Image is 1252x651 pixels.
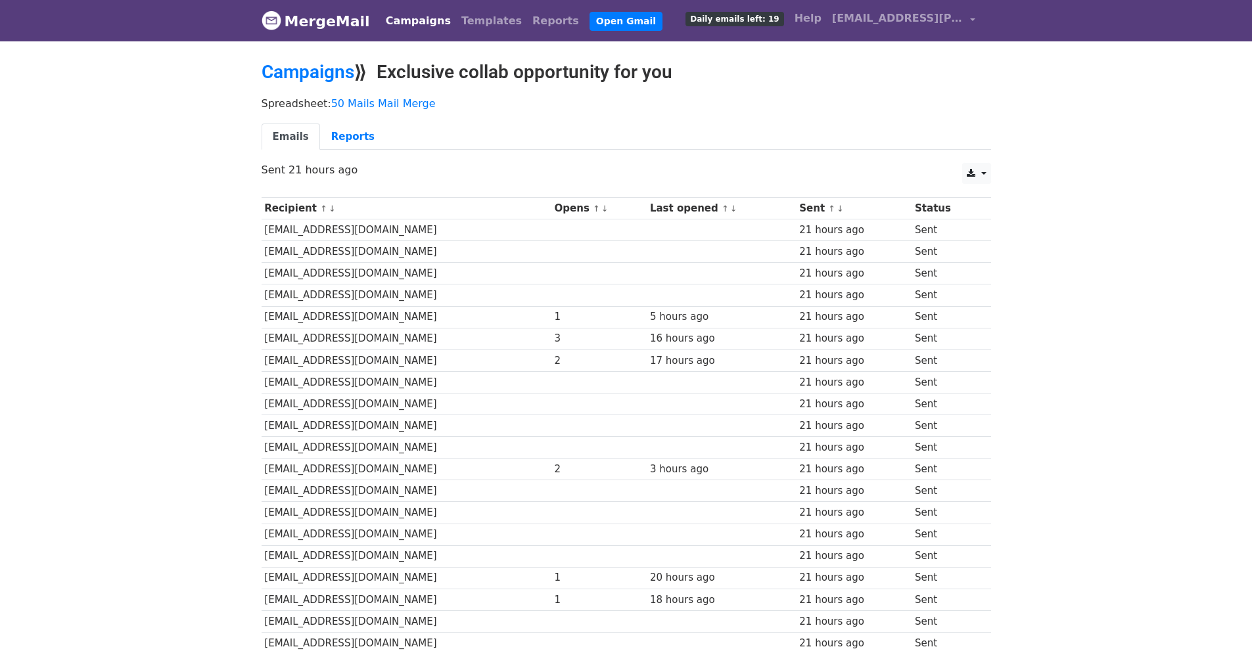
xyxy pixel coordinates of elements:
div: 21 hours ago [799,244,908,259]
div: 21 hours ago [799,397,908,412]
a: ↓ [837,204,844,213]
div: 3 [555,331,644,346]
td: Sent [912,567,981,589]
a: Daily emails left: 19 [680,5,789,32]
td: Sent [912,241,981,263]
td: [EMAIL_ADDRESS][DOMAIN_NAME] [262,284,551,306]
a: Reports [527,8,584,34]
td: [EMAIL_ADDRESS][DOMAIN_NAME] [262,589,551,610]
div: 21 hours ago [799,375,908,390]
td: [EMAIL_ADDRESS][DOMAIN_NAME] [262,371,551,393]
td: Sent [912,545,981,567]
div: 18 hours ago [650,593,793,608]
td: [EMAIL_ADDRESS][DOMAIN_NAME] [262,219,551,241]
div: 21 hours ago [799,418,908,434]
span: Daily emails left: 19 [685,12,783,26]
td: [EMAIL_ADDRESS][DOMAIN_NAME] [262,502,551,524]
th: Last opened [647,198,796,219]
div: 2 [555,353,644,369]
td: Sent [912,437,981,459]
td: Sent [912,393,981,415]
span: [EMAIL_ADDRESS][PERSON_NAME][DOMAIN_NAME] [832,11,963,26]
td: [EMAIL_ADDRESS][DOMAIN_NAME] [262,545,551,567]
div: 16 hours ago [650,331,793,346]
div: 21 hours ago [799,353,908,369]
div: 21 hours ago [799,331,908,346]
a: ↑ [722,204,729,213]
a: [EMAIL_ADDRESS][PERSON_NAME][DOMAIN_NAME] [827,5,981,36]
a: Campaigns [262,61,354,83]
td: [EMAIL_ADDRESS][DOMAIN_NAME] [262,241,551,263]
td: [EMAIL_ADDRESS][DOMAIN_NAME] [262,524,551,545]
div: 21 hours ago [799,309,908,325]
a: Templates [456,8,527,34]
img: MergeMail logo [262,11,281,30]
td: Sent [912,219,981,241]
td: [EMAIL_ADDRESS][DOMAIN_NAME] [262,610,551,632]
div: 21 hours ago [799,614,908,629]
div: 2 [555,462,644,477]
td: [EMAIL_ADDRESS][DOMAIN_NAME] [262,480,551,502]
div: 21 hours ago [799,570,908,585]
a: MergeMail [262,7,370,35]
td: Sent [912,589,981,610]
td: [EMAIL_ADDRESS][DOMAIN_NAME] [262,567,551,589]
td: Sent [912,610,981,632]
a: Campaigns [381,8,456,34]
td: [EMAIL_ADDRESS][DOMAIN_NAME] [262,349,551,371]
div: 21 hours ago [799,440,908,455]
td: Sent [912,306,981,328]
td: [EMAIL_ADDRESS][DOMAIN_NAME] [262,437,551,459]
div: 21 hours ago [799,505,908,520]
td: Sent [912,459,981,480]
div: 20 hours ago [650,570,793,585]
td: Sent [912,480,981,502]
td: [EMAIL_ADDRESS][DOMAIN_NAME] [262,415,551,437]
div: 21 hours ago [799,636,908,651]
a: ↓ [730,204,737,213]
a: Reports [320,123,386,150]
div: 1 [555,593,644,608]
p: Spreadsheet: [262,97,991,110]
a: ↑ [828,204,835,213]
td: Sent [912,371,981,393]
a: 50 Mails Mail Merge [331,97,436,110]
a: ↓ [329,204,336,213]
div: 21 hours ago [799,266,908,281]
td: [EMAIL_ADDRESS][DOMAIN_NAME] [262,263,551,284]
td: [EMAIL_ADDRESS][DOMAIN_NAME] [262,393,551,415]
th: Sent [797,198,912,219]
h2: ⟫ Exclusive collab opportunity for you [262,61,991,83]
p: Sent 21 hours ago [262,163,991,177]
td: Sent [912,349,981,371]
td: Sent [912,263,981,284]
div: 3 hours ago [650,462,793,477]
div: 21 hours ago [799,462,908,477]
div: 21 hours ago [799,549,908,564]
div: 1 [555,570,644,585]
div: 21 hours ago [799,223,908,238]
td: Sent [912,415,981,437]
div: 21 hours ago [799,527,908,542]
td: [EMAIL_ADDRESS][DOMAIN_NAME] [262,306,551,328]
td: [EMAIL_ADDRESS][DOMAIN_NAME] [262,459,551,480]
th: Opens [551,198,647,219]
a: ↓ [601,204,609,213]
div: 17 hours ago [650,353,793,369]
td: Sent [912,284,981,306]
div: 1 [555,309,644,325]
a: Open Gmail [590,12,662,31]
a: ↑ [593,204,600,213]
th: Status [912,198,981,219]
th: Recipient [262,198,551,219]
a: Help [789,5,827,32]
td: Sent [912,502,981,524]
div: 21 hours ago [799,593,908,608]
a: Emails [262,123,320,150]
td: Sent [912,328,981,349]
td: Sent [912,524,981,545]
div: 21 hours ago [799,288,908,303]
a: ↑ [320,204,327,213]
td: [EMAIL_ADDRESS][DOMAIN_NAME] [262,328,551,349]
div: 5 hours ago [650,309,793,325]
